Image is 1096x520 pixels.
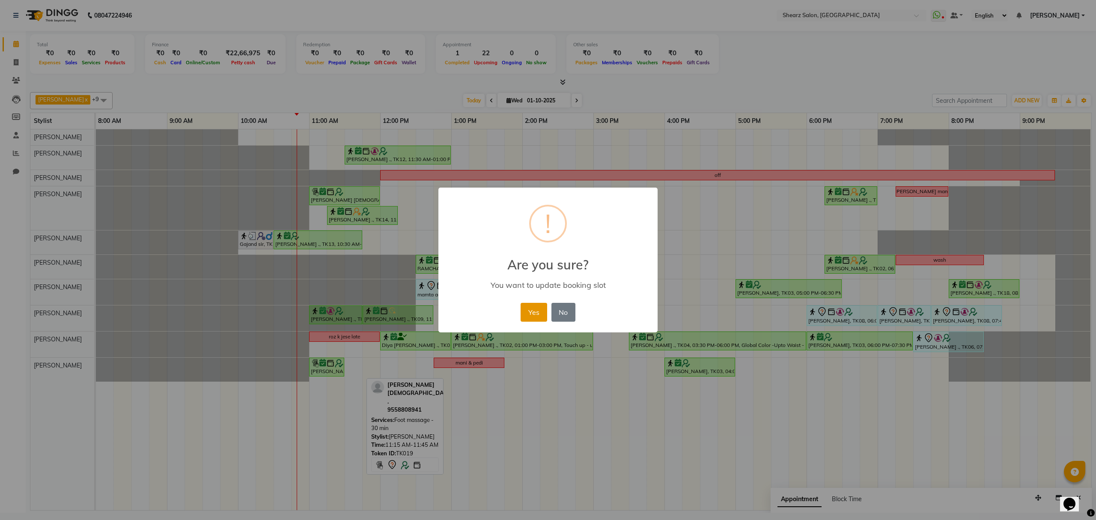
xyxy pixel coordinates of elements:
[451,280,645,290] div: You want to update booking slot
[1060,486,1087,511] iframe: chat widget
[551,303,575,322] button: No
[545,206,551,241] div: !
[521,303,547,322] button: Yes
[438,247,658,272] h2: Are you sure?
